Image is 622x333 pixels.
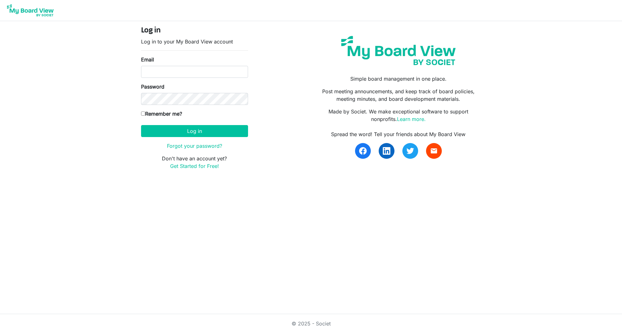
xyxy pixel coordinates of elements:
p: Simple board management in one place. [316,75,481,83]
p: Log in to your My Board View account [141,38,248,45]
p: Don't have an account yet? [141,155,248,170]
p: Made by Societ. We make exceptional software to support nonprofits. [316,108,481,123]
p: Post meeting announcements, and keep track of board policies, meeting minutes, and board developm... [316,88,481,103]
h4: Log in [141,26,248,35]
button: Log in [141,125,248,137]
img: facebook.svg [359,147,367,155]
a: Learn more. [397,116,426,122]
a: Get Started for Free! [170,163,219,169]
img: my-board-view-societ.svg [336,31,460,70]
label: Password [141,83,164,90]
div: Spread the word! Tell your friends about My Board View [316,130,481,138]
label: Remember me? [141,110,182,118]
a: email [426,143,442,159]
img: twitter.svg [406,147,414,155]
a: Forgot your password? [167,143,222,149]
img: My Board View Logo [5,3,56,18]
a: © 2025 - Societ [292,320,331,327]
img: linkedin.svg [383,147,390,155]
span: email [430,147,438,155]
label: Email [141,56,154,63]
input: Remember me? [141,112,145,116]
